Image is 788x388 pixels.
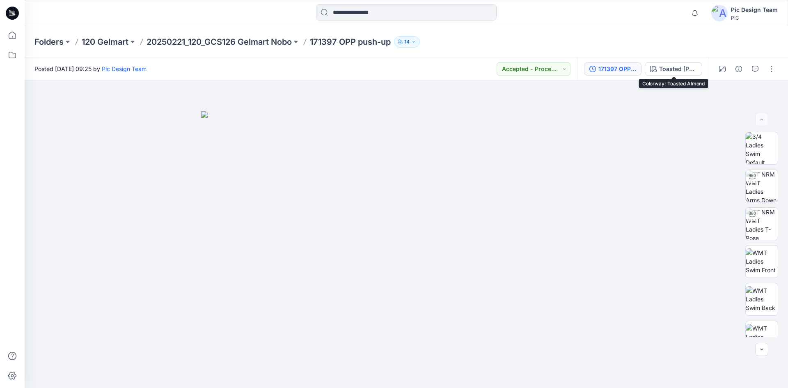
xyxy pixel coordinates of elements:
p: 14 [404,37,410,46]
button: Toasted [PERSON_NAME] [645,62,702,76]
a: 120 Gelmart [82,36,128,48]
img: TT NRM WMT Ladies Arms Down [746,170,778,202]
img: 3/4 Ladies Swim Default [746,132,778,164]
img: WMT Ladies Swim Back [746,286,778,312]
a: Pic Design Team [102,65,147,72]
img: TT NRM WMT Ladies T-Pose [746,208,778,240]
div: PIC [731,15,778,21]
span: Posted [DATE] 09:25 by [34,64,147,73]
div: Toasted [PERSON_NAME] [659,64,697,73]
p: 171397 OPP push-up [310,36,391,48]
img: avatar [711,5,728,21]
div: Pic Design Team [731,5,778,15]
div: 171397 OPP push-up_V1 [598,64,636,73]
button: 14 [394,36,420,48]
button: Details [732,62,745,76]
img: WMT Ladies Swim Left [746,324,778,350]
a: Folders [34,36,64,48]
img: WMT Ladies Swim Front [746,248,778,274]
a: 20250221_120_GCS126 Gelmart Nobo [147,36,292,48]
button: 171397 OPP push-up_V1 [584,62,641,76]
